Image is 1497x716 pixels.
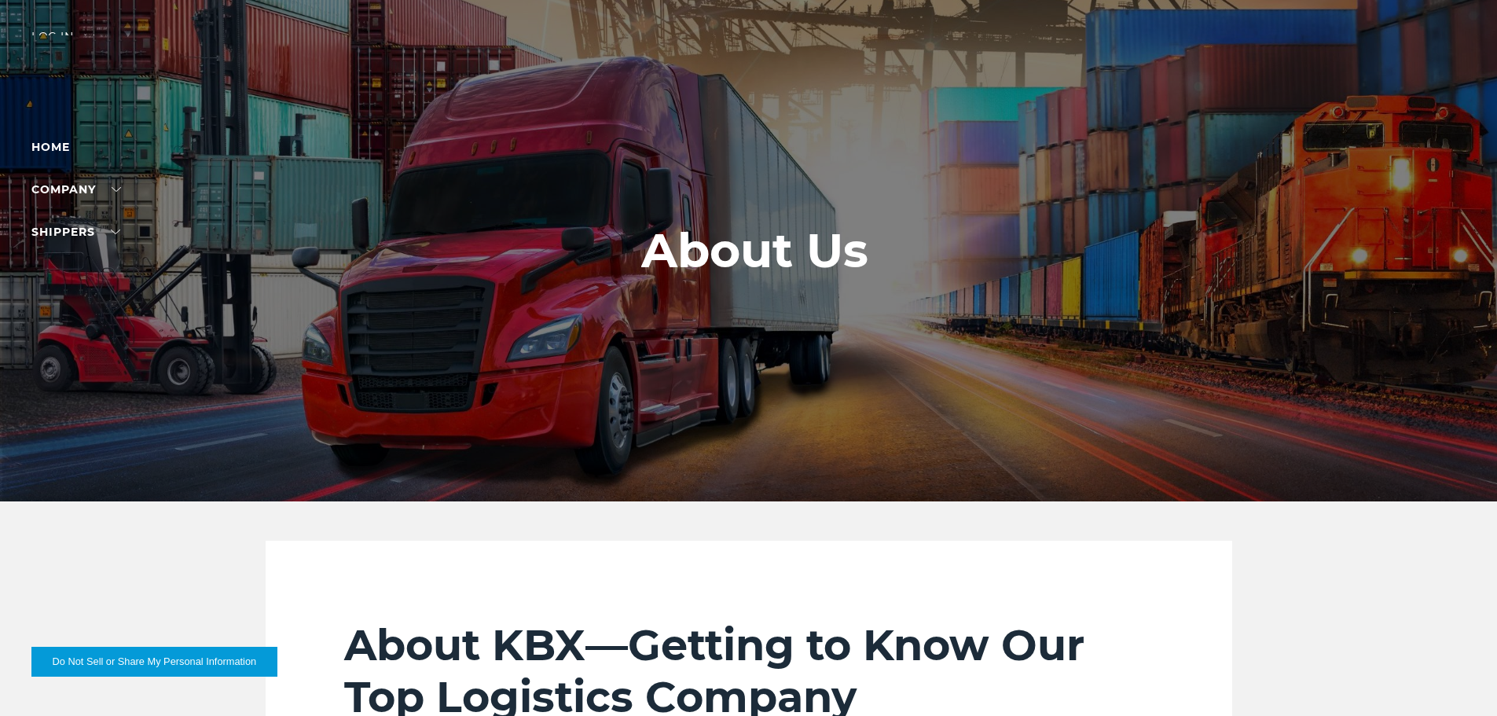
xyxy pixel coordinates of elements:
a: Home [31,140,70,154]
h1: About Us [641,224,868,277]
a: SHIPPERS [31,225,120,239]
img: kbx logo [690,31,808,101]
img: arrow [85,35,94,39]
button: Do Not Sell or Share My Personal Information [31,647,277,677]
div: Log in [31,31,94,54]
a: Company [31,182,121,196]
